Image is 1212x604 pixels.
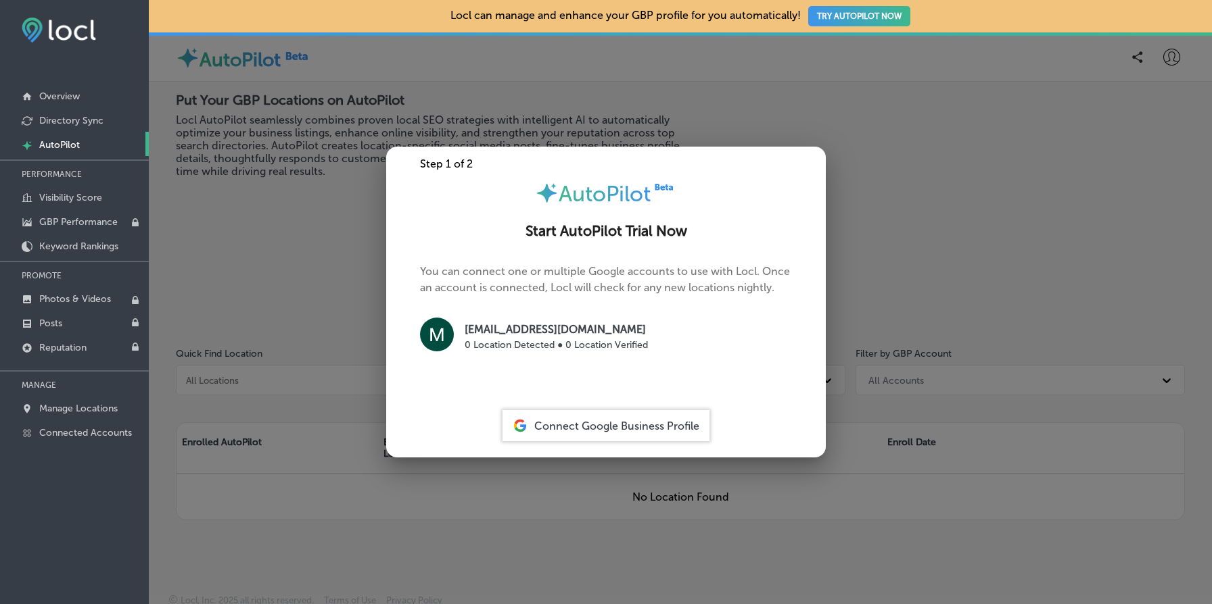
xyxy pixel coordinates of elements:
[402,223,810,240] h2: Start AutoPilot Trial Now
[39,318,62,329] p: Posts
[39,342,87,353] p: Reputation
[420,263,792,367] p: You can connect one or multiple Google accounts to use with Locl. Once an account is connected, L...
[39,403,118,414] p: Manage Locations
[22,18,96,43] img: fda3e92497d09a02dc62c9cd864e3231.png
[535,181,559,205] img: autopilot-icon
[651,181,678,193] img: Beta
[39,91,80,102] p: Overview
[39,241,118,252] p: Keyword Rankings
[39,216,118,228] p: GBP Performance
[559,181,651,207] span: AutoPilot
[465,338,648,352] p: 0 Location Detected ● 0 Location Verified
[39,293,111,305] p: Photos & Videos
[386,157,826,170] div: Step 1 of 2
[534,420,699,432] span: Connect Google Business Profile
[39,427,132,438] p: Connected Accounts
[39,115,103,126] p: Directory Sync
[465,322,648,338] p: [EMAIL_ADDRESS][DOMAIN_NAME]
[39,192,102,203] p: Visibility Score
[39,139,80,151] p: AutoPilot
[808,6,910,26] button: TRY AUTOPILOT NOW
